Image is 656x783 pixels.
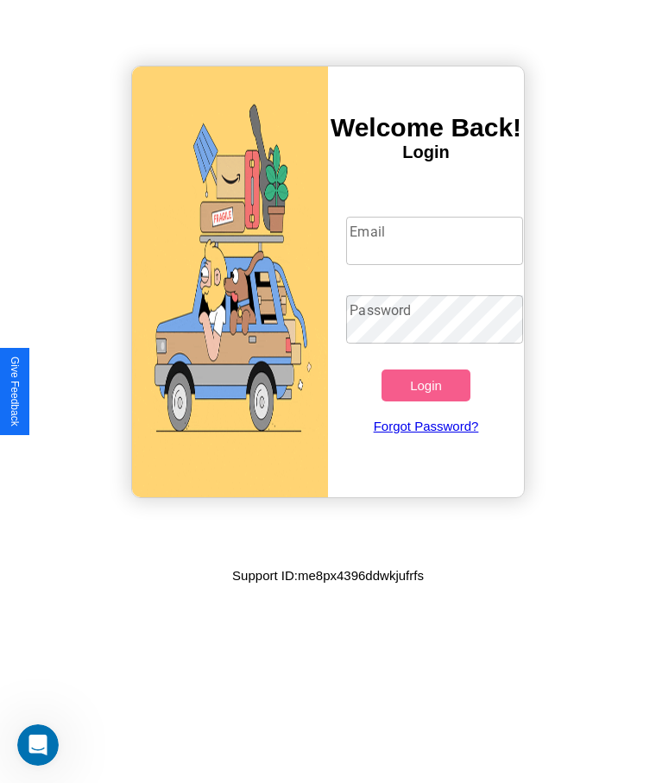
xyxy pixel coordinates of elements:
[132,66,328,497] img: gif
[232,564,424,587] p: Support ID: me8px4396ddwkjufrfs
[328,142,524,162] h4: Login
[382,369,470,401] button: Login
[17,724,59,766] iframe: Intercom live chat
[328,113,524,142] h3: Welcome Back!
[337,401,514,451] a: Forgot Password?
[9,357,21,426] div: Give Feedback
